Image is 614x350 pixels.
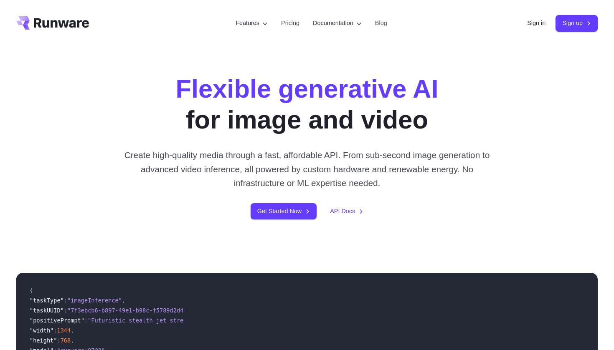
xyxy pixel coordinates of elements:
[30,307,64,314] span: "taskUUID"
[88,317,399,324] span: "Futuristic stealth jet streaking through a neon-lit cityscape with glowing purple exhaust"
[71,337,74,344] span: ,
[67,307,197,314] span: "7f3ebcb6-b897-49e1-b98c-f5789d2d40d7"
[556,15,598,31] a: Sign up
[57,337,60,344] span: :
[176,73,439,135] h1: for image and video
[176,74,439,103] strong: Flexible generative AI
[71,327,74,334] span: ,
[57,327,71,334] span: 1344
[30,317,84,324] span: "positivePrompt"
[61,337,71,344] span: 768
[30,287,33,294] span: {
[84,317,88,324] span: :
[527,18,545,28] a: Sign in
[53,327,57,334] span: :
[67,297,122,304] span: "imageInference"
[122,297,125,304] span: ,
[30,337,57,344] span: "height"
[16,16,89,30] a: Go to /
[64,307,67,314] span: :
[375,18,387,28] a: Blog
[281,18,299,28] a: Pricing
[236,18,268,28] label: Features
[30,327,53,334] span: "width"
[64,297,67,304] span: :
[30,297,64,304] span: "taskType"
[330,206,363,216] a: API Docs
[121,148,493,190] p: Create high-quality media through a fast, affordable API. From sub-second image generation to adv...
[313,18,362,28] label: Documentation
[251,203,317,219] a: Get Started Now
